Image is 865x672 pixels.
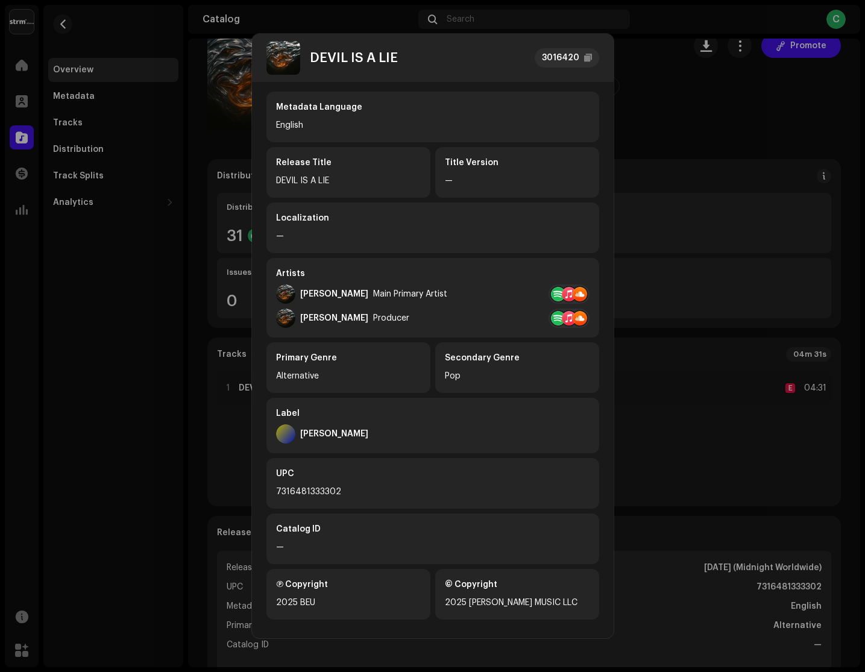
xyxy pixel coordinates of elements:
div: 2025 BEU [276,595,421,610]
div: Metadata Language [276,101,590,113]
div: UPC [276,468,590,480]
div: — [276,229,590,243]
div: Main Primary Artist [373,289,447,299]
div: 3016420 [542,51,579,65]
div: DEVIL IS A LIE [276,174,421,188]
div: Catalog ID [276,523,590,535]
div: 7316481333302 [276,485,590,499]
div: Release Title [276,157,421,169]
div: Label [276,407,590,419]
div: — [445,174,590,188]
div: Primary Genre [276,352,421,364]
div: Producer [373,313,409,323]
div: [PERSON_NAME] [300,313,368,323]
img: 21ce25d1-e2e5-408a-b195-0c22422e17b7 [276,284,295,304]
div: Artists [276,268,590,280]
div: — [276,540,590,554]
div: © Copyright [445,579,590,591]
div: Ⓟ Copyright [276,579,421,591]
div: Alternative [276,369,421,383]
div: DEVIL IS A LIE [310,51,398,65]
img: 144b78cd-ac02-4540-a063-8e62ed8bfe87 [266,41,300,75]
div: Title Version [445,157,590,169]
div: [PERSON_NAME] [300,429,368,439]
div: English [276,118,590,133]
div: Localization [276,212,590,224]
div: Secondary Genre [445,352,590,364]
div: Pop [445,369,590,383]
img: 21ce25d1-e2e5-408a-b195-0c22422e17b7 [276,309,295,328]
div: 2025 [PERSON_NAME] MUSIC LLC [445,595,590,610]
div: [PERSON_NAME] [300,289,368,299]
